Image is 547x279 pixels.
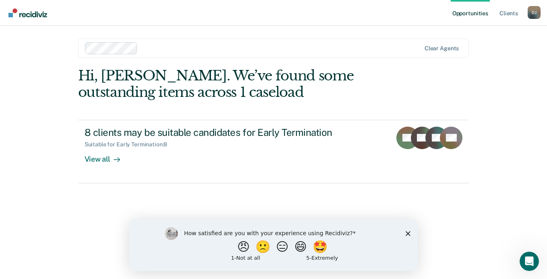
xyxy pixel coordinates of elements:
[85,141,174,148] div: Suitable for Early Termination : 8
[78,120,469,183] a: 8 clients may be suitable candidates for Early TerminationSuitable for Early Termination:8View all
[8,8,47,17] img: Recidiviz
[528,6,541,19] div: D J
[85,148,130,164] div: View all
[528,6,541,19] button: Profile dropdown button
[129,219,418,271] iframe: Survey by Kim from Recidiviz
[520,252,539,271] iframe: Intercom live chat
[78,68,391,101] div: Hi, [PERSON_NAME]. We’ve found some outstanding items across 1 caseload
[425,45,459,52] div: Clear agents
[85,127,367,138] div: 8 clients may be suitable candidates for Early Termination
